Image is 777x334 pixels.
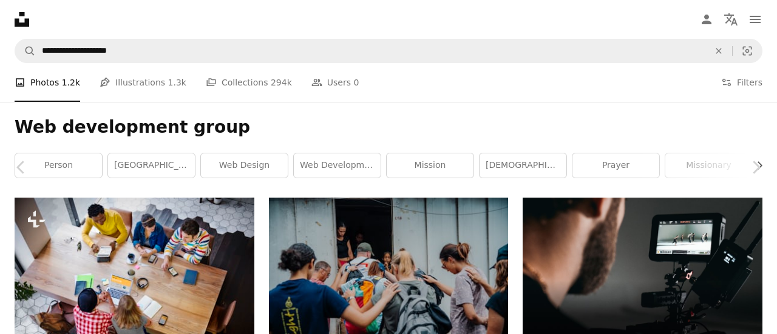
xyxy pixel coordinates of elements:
[572,153,659,178] a: prayer
[480,153,566,178] a: [DEMOGRAPHIC_DATA] website
[108,153,195,178] a: [GEOGRAPHIC_DATA]
[15,279,254,290] a: Meeting Discussion Ideas Communication Corporate Concept
[201,153,288,178] a: web design
[665,153,752,178] a: missionary
[694,7,719,32] a: Log in / Sign up
[705,39,732,62] button: Clear
[743,7,767,32] button: Menu
[100,63,186,102] a: Illustrations 1.3k
[294,153,381,178] a: web development
[311,63,359,102] a: Users 0
[387,153,473,178] a: mission
[269,272,509,282] a: a group of people standing outside of a building
[721,63,762,102] button: Filters
[15,39,762,63] form: Find visuals sitewide
[735,109,777,225] a: Next
[733,39,762,62] button: Visual search
[719,7,743,32] button: Language
[168,76,186,89] span: 1.3k
[271,76,292,89] span: 294k
[15,116,762,138] h1: Web development group
[15,153,102,178] a: person
[15,12,29,27] a: Home — Unsplash
[206,63,292,102] a: Collections 294k
[15,39,36,62] button: Search Unsplash
[353,76,359,89] span: 0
